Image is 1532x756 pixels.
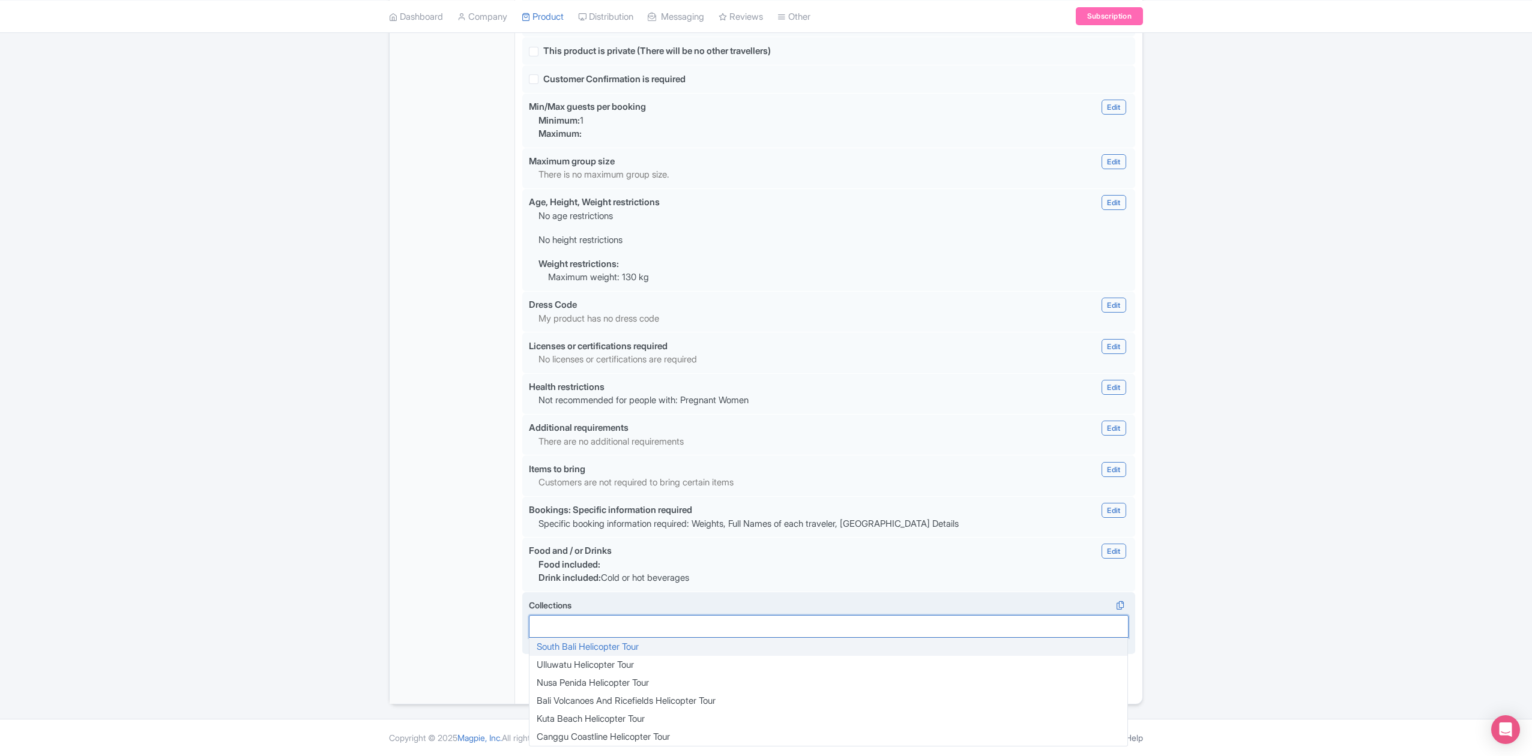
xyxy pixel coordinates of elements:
div: Min/Max guests per booking [529,100,646,114]
a: Subscription [1076,7,1143,25]
span: Customer Confirmation is required [543,73,686,85]
a: Edit [1102,503,1126,518]
p: Specific booking information required: Weights, Full Names of each traveler, [GEOGRAPHIC_DATA] De... [538,517,1018,531]
b: Minimum: [538,115,580,126]
p: Customers are not required to bring certain items [538,476,1018,490]
a: Edit [1102,421,1126,436]
b: Maximum: [538,128,582,139]
span: This product is private (There will be no other travellers) [543,45,771,56]
p: No age restrictions [538,209,635,223]
a: Edit [1102,100,1126,115]
p: My product has no dress code [538,312,1018,326]
p: No height restrictions [538,233,635,247]
span: Magpie, Inc. [457,733,502,743]
div: Nusa Penida Helicopter Tour [529,674,1127,692]
div: Open Intercom Messenger [1491,715,1520,744]
div: Ulluwatu Helicopter Tour [529,656,1127,674]
span: Collections [529,600,571,610]
p: There is no maximum group size. [538,168,1018,182]
div: Maximum group size [529,155,615,169]
div: South Bali Helicopter Tour [529,638,1127,656]
b: Food included: [538,559,600,570]
div: Bali Volcanoes And Ricefields Helicopter Tour [529,692,1127,710]
div: Dress Code [529,298,577,312]
p: 1 [538,114,1018,128]
div: Health restrictions [529,380,605,394]
div: Age, Height, Weight restrictions [529,196,660,209]
p: Not recommended for people with: Pregnant Women [538,394,1018,407]
div: Kuta Beach Helicopter Tour [529,710,1127,728]
div: Items to bring [529,463,585,476]
div: Bookings: Specific information required [529,503,692,517]
p: Maximum weight: 130 kg [548,271,1018,284]
p: There are no additional requirements [538,435,1018,449]
div: Licenses or certifications required [529,340,668,353]
a: Edit [1102,339,1126,354]
div: Food and / or Drinks [529,544,612,558]
p: Cold or hot beverages [538,571,1018,585]
a: Edit [1102,154,1126,169]
b: Drink included: [538,572,601,583]
a: Edit [1102,195,1126,210]
div: Canggu Coastline Helicopter Tour [529,728,1127,746]
p: Weight restrictions: [538,257,635,271]
a: Edit [1102,544,1126,559]
a: Edit [1102,380,1126,395]
p: No licenses or certifications are required [538,353,1018,367]
div: Copyright © 2025 All rights reserved. [382,731,579,744]
a: Edit [1102,462,1126,477]
a: Edit [1102,298,1126,313]
div: Additional requirements [529,421,629,435]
